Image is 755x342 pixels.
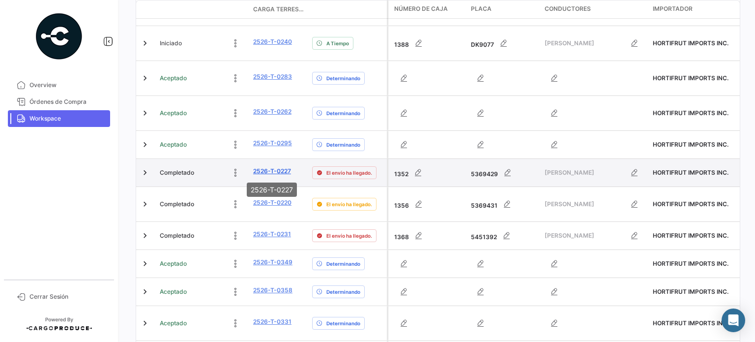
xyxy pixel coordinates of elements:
[471,4,492,13] span: Placa
[8,110,110,127] a: Workspace
[140,287,150,297] a: Expand/Collapse Row
[653,288,728,295] span: HORTIFRUT IMPORTS INC.
[326,200,372,208] span: El envío ha llegado.
[140,168,150,178] a: Expand/Collapse Row
[253,107,291,116] a: 2526-T-0262
[326,109,360,117] span: Determinando
[394,33,463,53] div: 1388
[247,183,297,197] div: 2526-T-0227
[326,169,372,177] span: El envío ha llegado.
[541,0,649,18] datatable-header-cell: Conductores
[253,286,292,295] a: 2526-T-0358
[160,319,187,328] span: Aceptado
[653,260,728,267] span: HORTIFRUT IMPORTS INC.
[140,259,150,269] a: Expand/Collapse Row
[253,317,291,326] a: 2526-T-0331
[326,319,360,327] span: Determinando
[326,39,349,47] span: A Tiempo
[471,226,537,246] div: 5451392
[653,200,728,208] span: HORTIFRUT IMPORTS INC.
[649,0,737,18] datatable-header-cell: Importador
[326,232,372,240] span: El envío ha llegado.
[653,74,728,82] span: HORTIFRUT IMPORTS INC.
[722,309,745,332] div: Abrir Intercom Messenger
[253,167,291,176] a: 2526-T-0227
[394,163,463,183] div: 1352
[140,140,150,150] a: Expand/Collapse Row
[388,0,467,18] datatable-header-cell: Número de Caja
[326,288,360,296] span: Determinando
[545,200,625,209] span: [PERSON_NAME]
[160,39,182,48] span: Iniciado
[653,141,728,148] span: HORTIFRUT IMPORTS INC.
[253,5,304,14] span: Carga Terrestre #
[471,33,537,53] div: DK9077
[8,93,110,110] a: Órdenes de Compra
[653,39,728,47] span: HORTIFRUT IMPORTS INC.
[156,5,249,13] datatable-header-cell: Estado
[34,12,84,61] img: powered-by.png
[29,114,106,123] span: Workspace
[653,232,728,239] span: HORTIFRUT IMPORTS INC.
[326,74,360,82] span: Determinando
[160,140,187,149] span: Aceptado
[253,139,292,148] a: 2526-T-0295
[249,1,308,18] datatable-header-cell: Carga Terrestre #
[160,259,187,268] span: Aceptado
[253,230,291,239] a: 2526-T-0231
[308,5,387,13] datatable-header-cell: Delay Status
[160,74,187,83] span: Aceptado
[326,141,360,149] span: Determinando
[29,292,106,301] span: Cerrar Sesión
[140,73,150,83] a: Expand/Collapse Row
[140,38,150,48] a: Expand/Collapse Row
[8,77,110,93] a: Overview
[653,4,693,13] span: Importador
[467,0,541,18] datatable-header-cell: Placa
[545,231,625,240] span: [PERSON_NAME]
[160,109,187,118] span: Aceptado
[253,37,292,46] a: 2526-T-0240
[394,4,448,13] span: Número de Caja
[160,168,194,177] span: Completado
[653,169,728,176] span: HORTIFRUT IMPORTS INC.
[545,168,625,177] span: [PERSON_NAME]
[471,194,537,214] div: 5369431
[160,231,194,240] span: Completado
[160,200,194,209] span: Completado
[29,81,106,90] span: Overview
[653,319,728,327] span: HORTIFRUT IMPORTS INC.
[253,258,292,267] a: 2526-T-0349
[140,108,150,118] a: Expand/Collapse Row
[29,97,106,106] span: Órdenes de Compra
[140,199,150,209] a: Expand/Collapse Row
[326,260,360,268] span: Determinando
[160,287,187,296] span: Aceptado
[140,231,150,241] a: Expand/Collapse Row
[394,194,463,214] div: 1356
[653,109,728,117] span: HORTIFRUT IMPORTS INC.
[140,318,150,328] a: Expand/Collapse Row
[471,163,537,183] div: 5369429
[253,72,292,81] a: 2526-T-0283
[394,226,463,246] div: 1368
[545,4,591,13] span: Conductores
[545,39,625,48] span: [PERSON_NAME]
